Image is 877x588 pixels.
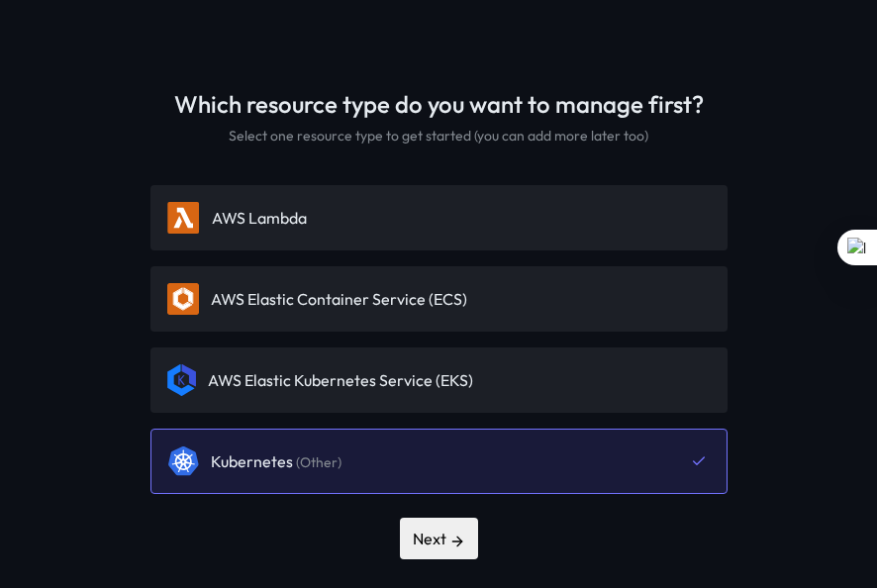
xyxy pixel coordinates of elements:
[174,90,704,119] div: Which resource type do you want to manage first?
[211,287,467,311] div: AWS Elastic Container Service (ECS)
[150,266,728,332] div: AWS Elastic Container Service (ECS)
[400,518,478,559] button: Next
[212,206,307,230] div: AWS Lambda
[208,368,473,392] div: AWS Elastic Kubernetes Service (EKS)
[229,127,648,147] div: Select one resource type to get started (you can add more later too)
[150,429,728,494] div: Kubernetes (Other)
[150,185,728,250] div: AWS Lambda
[211,449,341,473] div: Kubernetes
[296,453,341,471] span: (Other)
[150,347,728,413] div: AWS Elastic Kubernetes Service (EKS)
